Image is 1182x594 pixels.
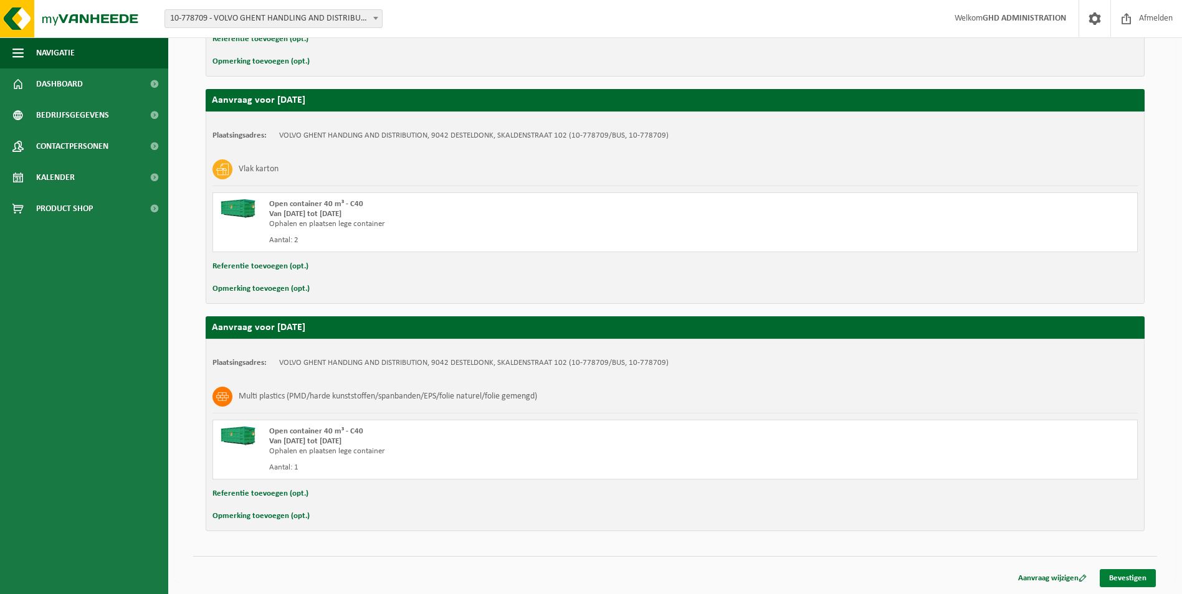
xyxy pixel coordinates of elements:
[983,14,1066,23] strong: GHD ADMINISTRATION
[36,37,75,68] span: Navigatie
[212,508,310,524] button: Opmerking toevoegen (opt.)
[269,210,341,218] strong: Van [DATE] tot [DATE]
[269,219,725,229] div: Ophalen en plaatsen lege container
[269,446,725,456] div: Ophalen en plaatsen lege container
[164,9,383,28] span: 10-778709 - VOLVO GHENT HANDLING AND DISTRIBUTION - DESTELDONK
[212,95,305,105] strong: Aanvraag voor [DATE]
[212,131,267,139] strong: Plaatsingsadres:
[212,323,305,332] strong: Aanvraag voor [DATE]
[269,463,725,473] div: Aantal: 1
[212,281,310,297] button: Opmerking toevoegen (opt.)
[269,235,725,245] div: Aantal: 2
[165,10,382,27] span: 10-778709 - VOLVO GHENT HANDLING AND DISTRIBUTION - DESTELDONK
[1100,569,1156,587] a: Bevestigen
[36,162,75,193] span: Kalender
[212,31,308,47] button: Referentie toevoegen (opt.)
[269,437,341,445] strong: Van [DATE] tot [DATE]
[239,159,279,179] h3: Vlak karton
[279,131,669,141] td: VOLVO GHENT HANDLING AND DISTRIBUTION, 9042 DESTELDONK, SKALDENSTRAAT 102 (10-778709/BUS, 10-778709)
[239,387,537,407] h3: Multi plastics (PMD/harde kunststoffen/spanbanden/EPS/folie naturel/folie gemengd)
[36,68,83,100] span: Dashboard
[219,199,257,218] img: HK-XC-40-GN-00.png
[212,54,310,70] button: Opmerking toevoegen (opt.)
[269,427,363,435] span: Open container 40 m³ - C40
[36,193,93,224] span: Product Shop
[279,358,669,368] td: VOLVO GHENT HANDLING AND DISTRIBUTION, 9042 DESTELDONK, SKALDENSTRAAT 102 (10-778709/BUS, 10-778709)
[212,359,267,367] strong: Plaatsingsadres:
[36,131,108,162] span: Contactpersonen
[36,100,109,131] span: Bedrijfsgegevens
[212,486,308,502] button: Referentie toevoegen (opt.)
[212,258,308,275] button: Referentie toevoegen (opt.)
[269,200,363,208] span: Open container 40 m³ - C40
[1009,569,1096,587] a: Aanvraag wijzigen
[219,427,257,445] img: HK-XC-40-GN-00.png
